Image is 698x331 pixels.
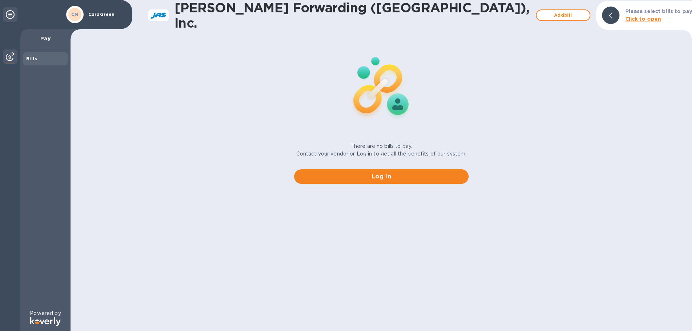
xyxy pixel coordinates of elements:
[625,8,692,14] b: Please select bills to pay
[296,142,467,158] p: There are no bills to pay. Contact your vendor or Log in to get all the benefits of our system.
[26,35,65,42] p: Pay
[300,172,463,181] span: Log in
[625,16,661,22] b: Click to open
[542,11,584,20] span: Add bill
[71,12,79,17] b: CN
[30,310,61,317] p: Powered by
[294,169,469,184] button: Log in
[536,9,590,21] button: Addbill
[26,56,37,61] b: Bills
[88,12,125,17] p: CaraGreen
[30,317,61,326] img: Logo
